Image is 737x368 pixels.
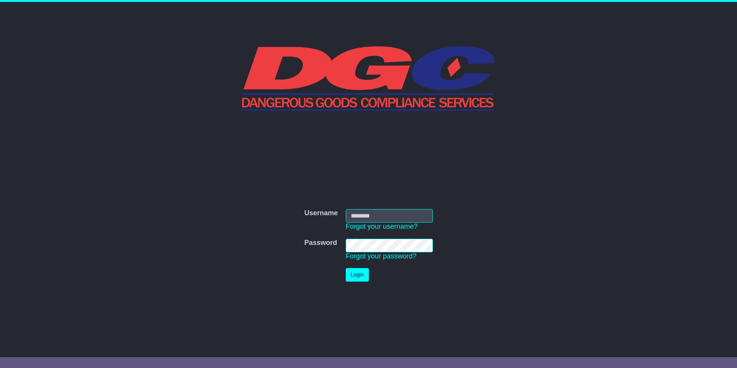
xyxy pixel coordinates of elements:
a: Forgot your password? [346,252,417,260]
label: Username [304,209,338,218]
label: Password [304,239,337,247]
img: DGC QLD [242,45,495,111]
button: Login [346,268,369,282]
a: Forgot your username? [346,223,418,230]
